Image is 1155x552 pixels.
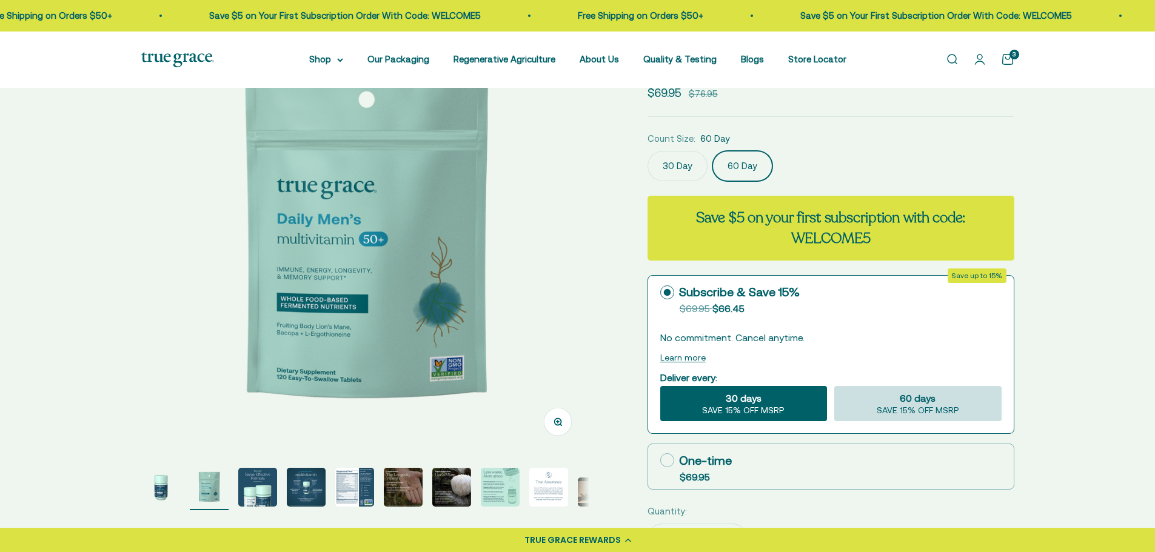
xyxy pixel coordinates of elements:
button: Go to item 5 [335,468,374,510]
strong: Save $5 on your first subscription with code: WELCOME5 [696,208,965,248]
img: Daily Men's 50+ Multivitamin [335,468,374,507]
img: Daily Multivitamin for Energy, Longevity, Heart Health, & Memory Support* - L-ergothioneine to su... [141,5,589,453]
button: Go to item 8 [481,468,520,510]
a: Store Locator [788,54,846,64]
img: Daily Multivitamin for Energy, Longevity, Heart Health, & Memory Support* - L-ergothioneine to su... [190,468,229,507]
cart-count: 3 [1009,50,1019,59]
a: Free Shipping on Orders $50+ [575,10,701,21]
img: Daily Men's 50+ Multivitamin [141,468,180,507]
a: Our Packaging [367,54,429,64]
img: Daily Men's 50+ Multivitamin [384,468,423,507]
img: Daily Men's 50+ Multivitamin [238,468,277,507]
legend: Count Size: [648,131,695,146]
a: Regenerative Agriculture [454,54,555,64]
a: Blogs [741,54,764,64]
div: TRUE GRACE REWARDS [524,534,621,547]
a: About Us [580,54,619,64]
button: Go to item 10 [578,477,617,510]
a: Quality & Testing [643,54,717,64]
button: Go to item 7 [432,468,471,510]
sale-price: $69.95 [648,84,681,102]
compare-at-price: $76.95 [689,87,718,101]
img: Daily Men's 50+ Multivitamin [529,468,568,507]
img: Daily Men's 50+ Multivitamin [432,468,471,507]
button: Go to item 9 [529,468,568,510]
summary: Shop [309,52,343,67]
img: Daily Men's 50+ Multivitamin [287,468,326,507]
span: 60 Day [700,131,730,146]
p: Save $5 on Your First Subscription Order With Code: WELCOME5 [207,8,478,23]
button: Go to item 3 [238,468,277,510]
img: Daily Men's 50+ Multivitamin [481,468,520,507]
button: Go to item 4 [287,468,326,510]
button: Go to item 1 [141,468,180,510]
button: Go to item 2 [190,468,229,510]
button: Go to item 6 [384,468,423,510]
label: Quantity: [648,504,687,519]
p: Save $5 on Your First Subscription Order With Code: WELCOME5 [798,8,1070,23]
